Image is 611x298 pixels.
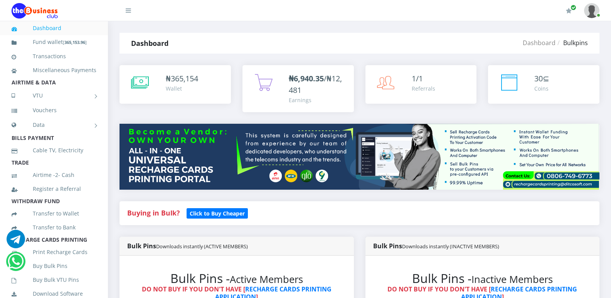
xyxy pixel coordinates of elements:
[7,236,25,248] a: Chat for support
[8,258,24,271] a: Chat for support
[120,65,231,104] a: ₦365,154 Wallet
[135,271,338,286] h2: Bulk Pins -
[534,84,549,93] div: Coins
[12,101,96,119] a: Vouchers
[12,47,96,65] a: Transactions
[12,33,96,51] a: Fund wallet[365,153.96]
[12,19,96,37] a: Dashboard
[555,38,588,47] li: Bulkpins
[12,205,96,222] a: Transfer to Wallet
[12,166,96,184] a: Airtime -2- Cash
[412,73,423,84] span: 1/1
[230,273,303,286] small: Active Members
[12,180,96,198] a: Register a Referral
[571,5,576,10] span: Renew/Upgrade Subscription
[289,73,342,95] span: /₦12,481
[471,273,553,286] small: Inactive Members
[566,8,572,14] i: Renew/Upgrade Subscription
[171,73,198,84] span: 365,154
[64,39,85,45] b: 365,153.96
[156,243,248,250] small: Downloads instantly (ACTIVE MEMBERS)
[127,242,248,250] strong: Bulk Pins
[289,96,346,104] div: Earnings
[12,61,96,79] a: Miscellaneous Payments
[12,115,96,135] a: Data
[131,39,168,48] strong: Dashboard
[187,208,248,217] a: Click to Buy Cheaper
[12,141,96,159] a: Cable TV, Electricity
[365,65,477,104] a: 1/1 Referrals
[373,242,499,250] strong: Bulk Pins
[166,73,198,84] div: ₦
[166,84,198,93] div: Wallet
[127,208,180,217] strong: Buying in Bulk?
[12,271,96,289] a: Buy Bulk VTU Pins
[12,243,96,261] a: Print Recharge Cards
[12,86,96,105] a: VTU
[381,271,584,286] h2: Bulk Pins -
[120,124,599,190] img: multitenant_rcp.png
[63,39,87,45] small: [ ]
[289,73,324,84] b: ₦6,940.35
[190,210,245,217] b: Click to Buy Cheaper
[242,65,354,112] a: ₦6,940.35/₦12,481 Earnings
[402,243,499,250] small: Downloads instantly (INACTIVE MEMBERS)
[523,39,555,47] a: Dashboard
[12,3,58,19] img: Logo
[534,73,549,84] div: ⊆
[412,84,435,93] div: Referrals
[584,3,599,18] img: User
[534,73,543,84] span: 30
[12,257,96,275] a: Buy Bulk Pins
[12,219,96,236] a: Transfer to Bank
